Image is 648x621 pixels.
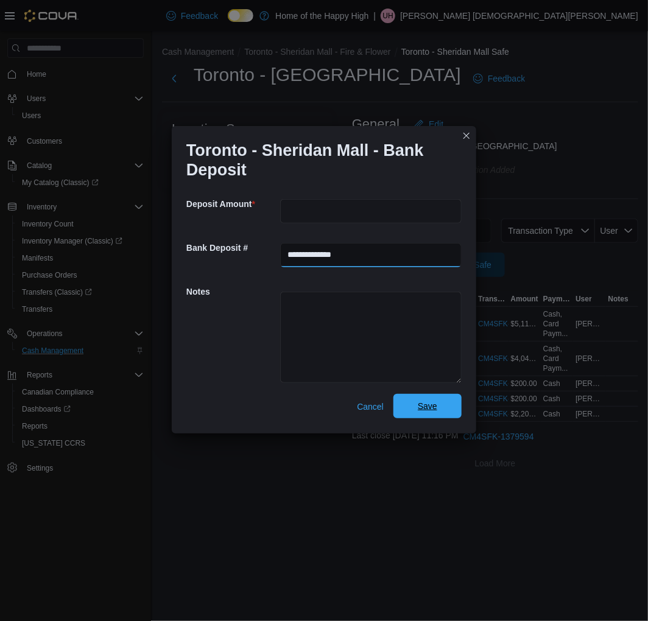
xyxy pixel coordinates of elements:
[186,236,278,260] h5: Bank Deposit #
[393,394,462,418] button: Save
[357,401,384,413] span: Cancel
[186,141,452,180] h1: Toronto - Sheridan Mall - Bank Deposit
[418,400,437,412] span: Save
[186,279,278,304] h5: Notes
[459,128,474,143] button: Closes this modal window
[186,192,278,216] h5: Deposit Amount
[352,395,389,419] button: Cancel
